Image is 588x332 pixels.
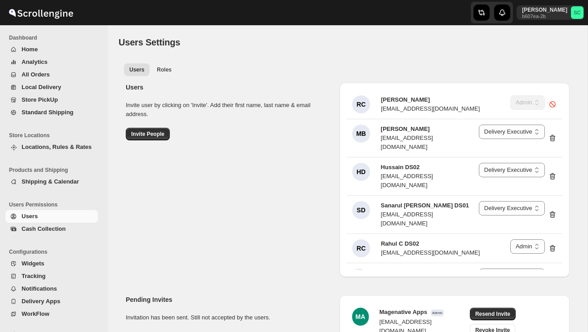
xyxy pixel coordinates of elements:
span: All Orders [22,71,50,78]
div: [EMAIL_ADDRESS][DOMAIN_NAME] [381,104,480,113]
span: Dashboard [9,34,102,41]
span: Notifications [22,285,57,292]
span: Store PickUp [22,96,58,103]
span: Users Settings [119,37,180,47]
button: Resend Invite [470,308,516,320]
button: Cash Collection [5,223,98,235]
span: Home [22,46,38,53]
span: Magenative Apps [380,309,427,315]
button: Home [5,43,98,56]
span: Standard Shipping [22,109,74,116]
p: Invitation has been sent. Still not accepted by the users. [126,313,332,322]
button: Widgets [5,257,98,270]
span: Invite People [131,130,164,138]
span: Users Permissions [9,201,102,208]
button: Delivery Apps [5,295,98,308]
button: WorkFlow [5,308,98,320]
span: Locations, Rules & Rates [22,144,92,150]
span: Roles [157,66,172,73]
span: Local Delivery [22,84,61,90]
span: Users [22,213,38,220]
div: RC [352,239,370,257]
span: Analytics [22,58,48,65]
span: Sanjay chetri [571,6,584,19]
span: [PERSON_NAME] [381,126,430,132]
span: Store Locations [9,132,102,139]
span: Rahul C DS02 [381,240,419,247]
button: Notifications [5,283,98,295]
button: User menu [517,5,584,20]
div: SD [352,201,370,219]
button: Analytics [5,56,98,68]
button: Invite People [126,128,170,140]
h2: Users [126,83,332,92]
span: Users [129,66,144,73]
span: WorkFlow [22,310,49,317]
span: Products and Shipping [9,166,102,174]
span: Admin [431,310,444,316]
p: Invite user by clicking on 'Invite'. Add their first name, last name & email address. [126,101,332,119]
div: MB [352,125,370,143]
span: Cash Collection [22,225,66,232]
span: Resend Invite [475,310,510,318]
button: All Orders [5,68,98,81]
span: Sanarul [PERSON_NAME] DS01 [381,202,469,209]
text: SC [574,10,581,15]
button: All customers [124,63,150,76]
div: [EMAIL_ADDRESS][DOMAIN_NAME] [381,210,479,228]
div: RC [352,95,370,113]
span: [DEMOGRAPHIC_DATA] [PERSON_NAME] DS01 [377,269,444,285]
button: Users [5,210,98,223]
span: Configurations [9,248,102,256]
span: [PERSON_NAME] [381,96,430,103]
div: ID [352,269,366,287]
span: Shipping & Calendar [22,178,79,185]
div: HD [352,163,370,181]
div: [EMAIL_ADDRESS][DOMAIN_NAME] [381,248,480,257]
p: [PERSON_NAME] [522,6,567,13]
button: Shipping & Calendar [5,175,98,188]
div: MA [352,308,369,326]
button: Tracking [5,270,98,283]
span: Hussain DS02 [381,164,420,170]
img: ScrollEngine [7,1,75,24]
span: Tracking [22,273,45,279]
span: Delivery Apps [22,298,60,305]
div: [EMAIL_ADDRESS][DOMAIN_NAME] [381,134,479,152]
button: Locations, Rules & Rates [5,141,98,153]
div: [EMAIL_ADDRESS][DOMAIN_NAME] [381,172,479,190]
span: Widgets [22,260,44,267]
h2: Pending Invites [126,295,332,304]
p: b607ea-2b [522,13,567,19]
